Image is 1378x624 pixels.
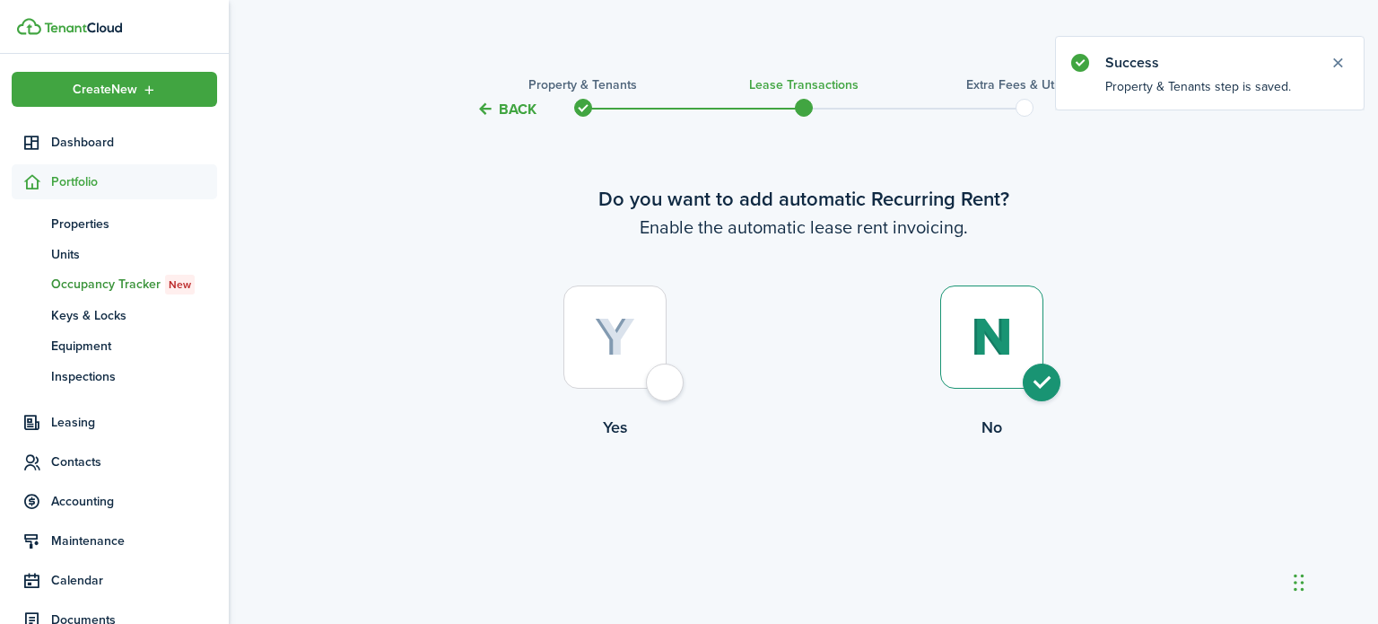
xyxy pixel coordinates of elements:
[1288,538,1378,624] iframe: Chat Widget
[12,125,217,160] a: Dashboard
[528,75,637,94] h3: Property & Tenants
[51,532,217,550] span: Maintenance
[17,18,41,35] img: TenantCloud
[12,239,217,269] a: Units
[427,416,804,439] control-radio-card-title: Yes
[476,100,536,119] button: Back
[12,361,217,391] a: Inspections
[966,75,1082,94] h3: Extra fees & Utilities
[51,492,217,511] span: Accounting
[12,269,217,300] a: Occupancy TrackerNew
[12,300,217,330] a: Keys & Locks
[51,245,217,264] span: Units
[51,275,217,294] span: Occupancy Tracker
[51,306,217,325] span: Keys & Locks
[427,214,1181,241] wizard-step-header-description: Enable the automatic lease rent invoicing.
[51,413,217,432] span: Leasing
[169,277,191,293] span: New
[51,367,217,386] span: Inspections
[749,75,859,94] h3: Lease Transactions
[51,337,217,356] span: Equipment
[73,83,137,96] span: Create New
[44,22,122,33] img: TenantCloud
[1105,52,1312,74] notify-title: Success
[1056,77,1364,110] notify-body: Property & Tenants step is saved.
[51,172,217,191] span: Portfolio
[1294,556,1304,610] div: Drag
[595,318,635,357] img: Yes
[12,72,217,107] button: Open menu
[1325,50,1350,75] button: Close notify
[427,184,1181,214] wizard-step-header-title: Do you want to add automatic Recurring Rent?
[804,416,1181,439] control-radio-card-title: No
[51,571,217,590] span: Calendar
[51,133,217,152] span: Dashboard
[51,453,217,471] span: Contacts
[12,208,217,239] a: Properties
[12,330,217,361] a: Equipment
[971,318,1013,356] img: No (selected)
[51,215,217,233] span: Properties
